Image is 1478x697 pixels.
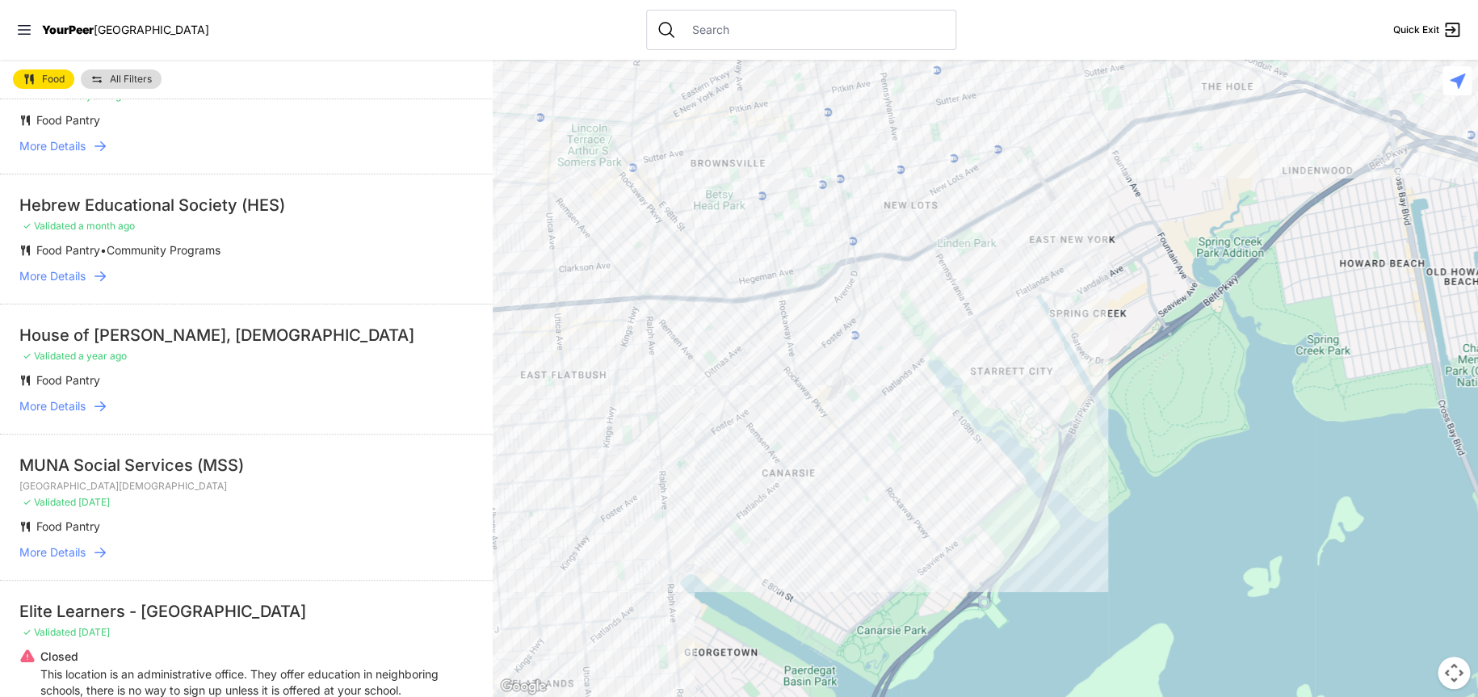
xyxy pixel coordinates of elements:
[19,544,86,561] span: More Details
[19,268,473,284] a: More Details
[682,22,946,38] input: Search
[78,350,127,362] span: a year ago
[19,138,473,154] a: More Details
[23,496,76,508] span: ✓ Validated
[94,23,209,36] span: [GEOGRAPHIC_DATA]
[36,519,100,533] span: Food Pantry
[78,220,135,232] span: a month ago
[78,626,110,638] span: [DATE]
[19,268,86,284] span: More Details
[19,398,86,414] span: More Details
[19,194,473,216] div: Hebrew Educational Society (HES)
[78,496,110,508] span: [DATE]
[19,600,473,623] div: Elite Learners - [GEOGRAPHIC_DATA]
[107,243,220,257] span: Community Programs
[42,74,65,84] span: Food
[42,25,209,35] a: YourPeer[GEOGRAPHIC_DATA]
[19,544,473,561] a: More Details
[1393,23,1439,36] span: Quick Exit
[110,74,152,84] span: All Filters
[19,138,86,154] span: More Details
[497,676,550,697] a: Open this area in Google Maps (opens a new window)
[19,480,473,493] p: [GEOGRAPHIC_DATA][DEMOGRAPHIC_DATA]
[23,626,76,638] span: ✓ Validated
[1438,657,1470,689] button: Map camera controls
[100,243,107,257] span: •
[19,398,473,414] a: More Details
[19,454,473,477] div: MUNA Social Services (MSS)
[13,69,74,89] a: Food
[23,220,76,232] span: ✓ Validated
[42,23,94,36] span: YourPeer
[36,113,100,127] span: Food Pantry
[497,676,550,697] img: Google
[40,649,473,665] p: Closed
[36,243,100,257] span: Food Pantry
[81,69,162,89] a: All Filters
[19,324,473,346] div: House of [PERSON_NAME], [DEMOGRAPHIC_DATA]
[1393,20,1462,40] a: Quick Exit
[36,373,100,387] span: Food Pantry
[23,350,76,362] span: ✓ Validated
